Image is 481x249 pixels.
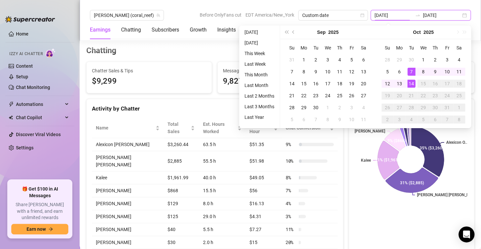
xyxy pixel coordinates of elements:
span: Anna (coral_reef) [94,10,160,20]
div: 13 [360,68,368,76]
a: Chat Monitoring [16,85,50,90]
td: 2025-10-08 [322,114,334,125]
td: 2025-10-14 [405,78,417,90]
td: $15 [245,236,282,249]
td: 2025-10-10 [441,66,453,78]
td: 2025-09-18 [334,78,346,90]
h3: Chatting [86,45,116,56]
td: 2025-10-03 [441,54,453,66]
td: 2025-09-26 [346,90,358,102]
td: 2025-10-08 [417,66,429,78]
div: 15 [300,80,308,88]
div: 11 [455,68,463,76]
td: [PERSON_NAME] [92,184,164,197]
div: Insights [217,26,236,34]
th: Name [92,118,164,138]
td: 2025-09-25 [334,90,346,102]
a: Discover Viral Videos [16,132,61,137]
th: Sales / Hour [245,118,282,138]
td: 2025-10-04 [453,54,465,66]
td: 2025-11-02 [381,114,393,125]
span: Share [PERSON_NAME] with a friend, and earn unlimited rewards [11,202,68,221]
div: 30 [431,104,439,112]
td: 2025-10-06 [298,114,310,125]
div: 31 [288,56,296,64]
td: [PERSON_NAME] [92,223,164,236]
li: This Month [242,71,277,79]
div: 1 [419,56,427,64]
td: Alexicon [PERSON_NAME] [92,138,164,151]
div: 25 [455,92,463,100]
td: 2025-09-22 [298,90,310,102]
th: We [417,42,429,54]
td: 2025-10-21 [405,90,417,102]
li: Last Month [242,81,277,89]
span: Automations [16,99,63,110]
td: $125 [164,210,199,223]
span: 8 % [286,174,296,181]
td: 63.5 h [199,138,245,151]
div: 3 [324,56,332,64]
button: Previous month (PageUp) [290,26,297,39]
td: 2025-10-12 [381,78,393,90]
td: 2025-10-01 [417,54,429,66]
img: Chat Copilot [9,115,13,120]
div: 3 [395,116,403,124]
div: 12 [383,80,391,88]
th: Tu [310,42,322,54]
td: 2025-10-15 [417,78,429,90]
td: 2025-10-25 [453,90,465,102]
td: 2025-09-13 [358,66,370,78]
div: 22 [300,92,308,100]
div: 28 [288,104,296,112]
span: $9,299 [92,75,206,88]
td: 2025-10-10 [346,114,358,125]
td: 2025-10-22 [417,90,429,102]
div: 2 [312,56,320,64]
span: Custom date [302,10,364,20]
td: 2025-09-05 [346,54,358,66]
div: Chatting [121,26,141,34]
div: 7 [407,68,415,76]
td: 2025-11-05 [417,114,429,125]
div: 12 [348,68,356,76]
div: 22 [419,92,427,100]
div: 9,827 [223,75,337,88]
div: 31 [443,104,451,112]
img: logo-BBDzfeDw.svg [5,16,55,23]
th: Mo [393,42,405,54]
td: 2025-09-03 [322,54,334,66]
td: 2025-11-08 [453,114,465,125]
div: 28 [407,104,415,112]
div: 29 [395,56,403,64]
th: Su [286,42,298,54]
td: 2025-09-20 [358,78,370,90]
td: 2025-09-14 [286,78,298,90]
td: 2025-09-17 [322,78,334,90]
button: Choose a year [423,26,434,39]
div: 10 [348,116,356,124]
div: 1 [455,104,463,112]
span: 11 % [286,226,296,233]
th: Th [429,42,441,54]
td: $30 [164,236,199,249]
div: 30 [312,104,320,112]
span: 9 % [286,141,296,148]
li: This Week [242,49,277,57]
div: 19 [383,92,391,100]
div: 5 [288,116,296,124]
a: Settings [16,145,34,150]
td: 2025-10-09 [334,114,346,125]
div: 8 [300,68,308,76]
td: [PERSON_NAME] [92,197,164,210]
th: Th [334,42,346,54]
td: $4.31 [245,210,282,223]
div: 5 [348,56,356,64]
div: 21 [407,92,415,100]
li: [DATE] [242,28,277,36]
td: 2025-10-02 [334,102,346,114]
td: 2025-09-11 [334,66,346,78]
li: Last Year [242,113,277,121]
td: 2025-09-08 [298,66,310,78]
span: 3 % [286,213,296,220]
